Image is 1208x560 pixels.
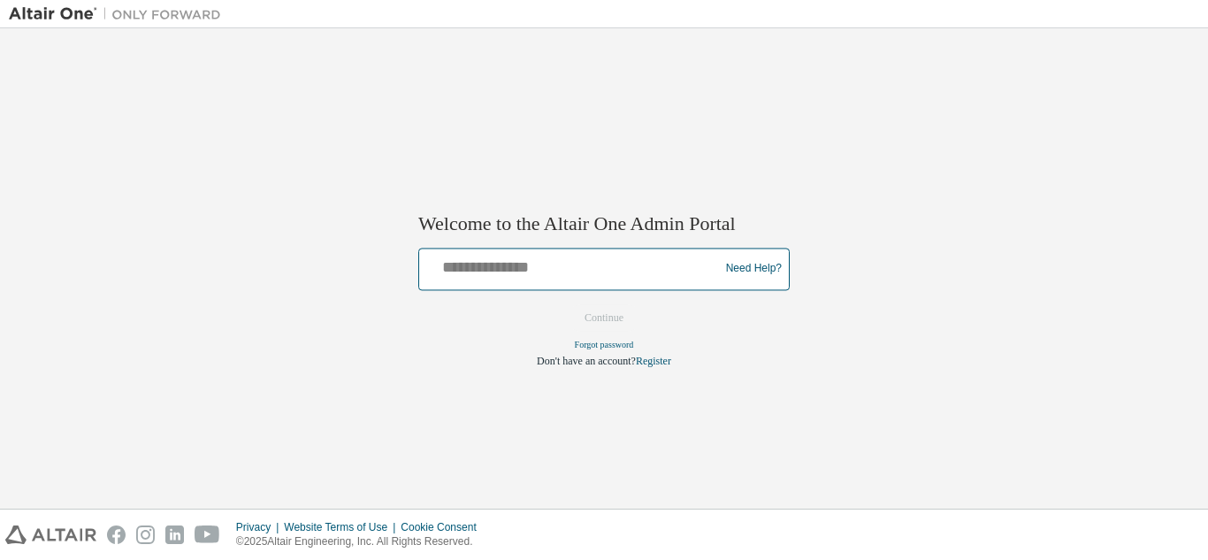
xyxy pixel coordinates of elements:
img: facebook.svg [107,525,126,544]
span: Don't have an account? [537,355,636,367]
a: Register [636,355,671,367]
a: Forgot password [575,340,634,349]
img: instagram.svg [136,525,155,544]
img: altair_logo.svg [5,525,96,544]
img: youtube.svg [195,525,220,544]
p: © 2025 Altair Engineering, Inc. All Rights Reserved. [236,534,487,549]
div: Website Terms of Use [284,520,401,534]
div: Cookie Consent [401,520,486,534]
img: Altair One [9,5,230,23]
h2: Welcome to the Altair One Admin Portal [418,212,790,237]
img: linkedin.svg [165,525,184,544]
a: Need Help? [726,269,782,270]
div: Privacy [236,520,284,534]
